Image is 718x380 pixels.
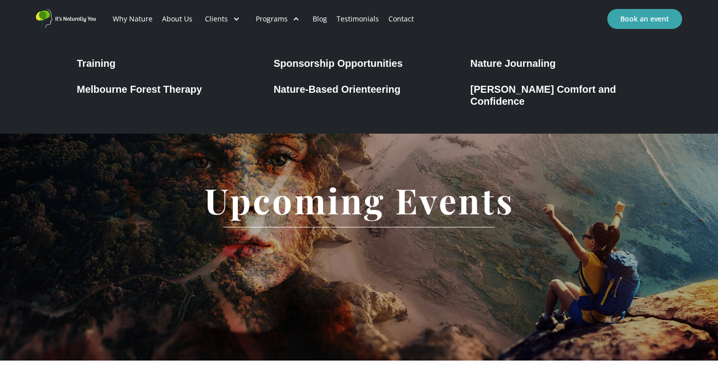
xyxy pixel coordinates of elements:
a: Nature Journaling [465,53,646,69]
a: Why Nature [108,2,157,36]
div: Training [77,57,116,69]
a: Melbourne Forest Therapy [72,79,253,95]
a: [PERSON_NAME] Comfort and Confidence [465,79,646,107]
div: Nature-Based Orienteering [274,83,401,95]
a: Contact [384,2,419,36]
a: About Us [157,2,197,36]
div: Clients [197,2,248,36]
a: Nature-Based Orienteering [269,79,450,95]
div: Nature Journaling [470,57,555,69]
div: [PERSON_NAME] Comfort and Confidence [470,83,641,107]
a: Sponsorship Opportunities [269,53,450,69]
div: Sponsorship Opportunities [274,57,403,69]
a: Testimonials [332,2,384,36]
div: Clients [205,14,228,24]
div: Programs [248,2,308,36]
a: Training [72,53,253,69]
h1: Upcoming Events [189,181,529,219]
a: home [36,9,96,28]
div: Programs [256,14,288,24]
div: Melbourne Forest Therapy [77,83,202,95]
a: Book an event [607,9,682,29]
a: Blog [308,2,332,36]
